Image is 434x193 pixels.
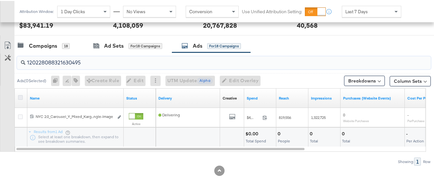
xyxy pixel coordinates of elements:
div: 0 [278,130,282,136]
div: 4,108,059 [113,20,143,29]
div: Campaigns [29,41,57,49]
span: Per Action [406,138,424,142]
div: Row [423,159,431,163]
span: 1 Day Clicks [61,8,85,14]
span: People [278,138,290,142]
div: - [406,130,410,136]
div: 18 [62,42,70,48]
span: Last 7 Days [345,8,368,14]
span: No Views [127,8,146,14]
div: Attribution Window: [19,8,54,13]
span: 1,322,725 [311,114,326,119]
sub: Website Purchases [343,118,369,122]
div: 1 [414,157,421,165]
div: Creative [223,95,237,100]
span: $4,764.17 [247,114,260,119]
div: NYC 2.0_Carousel_Y_Mixed_Karg...ngle-Image [36,113,114,118]
a: Shows the current state of your Ad. [126,95,153,100]
label: Use Unified Attribution Setting: [242,8,302,14]
span: Total [310,138,318,142]
span: 0 [343,111,345,116]
a: The number of times your ad was served. On mobile apps an ad is counted as served the first time ... [311,95,338,100]
span: - [407,111,409,116]
button: Breakdowns [344,75,385,85]
div: 40,568 [297,20,318,29]
a: Shows the creative associated with your ad. [223,95,237,100]
a: Ad Name. [30,95,121,100]
div: $0.00 [245,130,260,136]
label: Active [129,121,143,125]
span: Delivering [158,111,180,116]
span: Total [342,138,350,142]
sub: Per Purchase [407,118,424,122]
a: The number of times a purchase was made tracked by your Custom Audience pixel on your website aft... [343,95,402,100]
div: Ads [193,41,202,49]
div: 0 [51,75,63,85]
input: Search Ad Name, ID or Objective [25,53,394,65]
div: 0 [310,130,314,136]
div: for 18 Campaigns [207,42,241,48]
div: Showing: [398,159,414,163]
div: Ads ( 0 Selected) [17,77,46,83]
a: The total amount spent to date. [247,95,274,100]
div: $83,941.19 [19,20,53,29]
a: The number of people your ad was served to. [279,95,306,100]
span: 819,556 [279,114,291,119]
button: Column Sets [390,75,431,85]
div: 20,767,828 [203,20,237,29]
a: Reflects the ability of your Ad to achieve delivery. [158,95,217,100]
div: for 18 Campaigns [128,42,162,48]
div: 0 [342,130,347,136]
div: Ad Sets [104,41,124,49]
span: Total Spend [246,138,266,142]
span: Conversion [189,8,212,14]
